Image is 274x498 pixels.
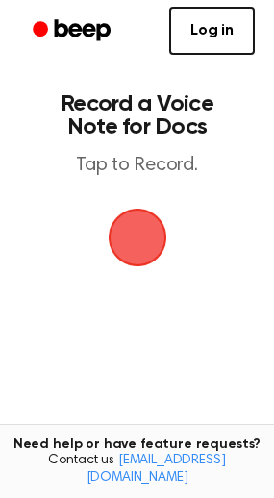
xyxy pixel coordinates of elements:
[19,12,128,50] a: Beep
[87,454,226,485] a: [EMAIL_ADDRESS][DOMAIN_NAME]
[35,154,239,178] p: Tap to Record.
[35,92,239,138] h1: Record a Voice Note for Docs
[169,7,255,55] a: Log in
[109,209,166,266] img: Beep Logo
[12,453,262,486] span: Contact us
